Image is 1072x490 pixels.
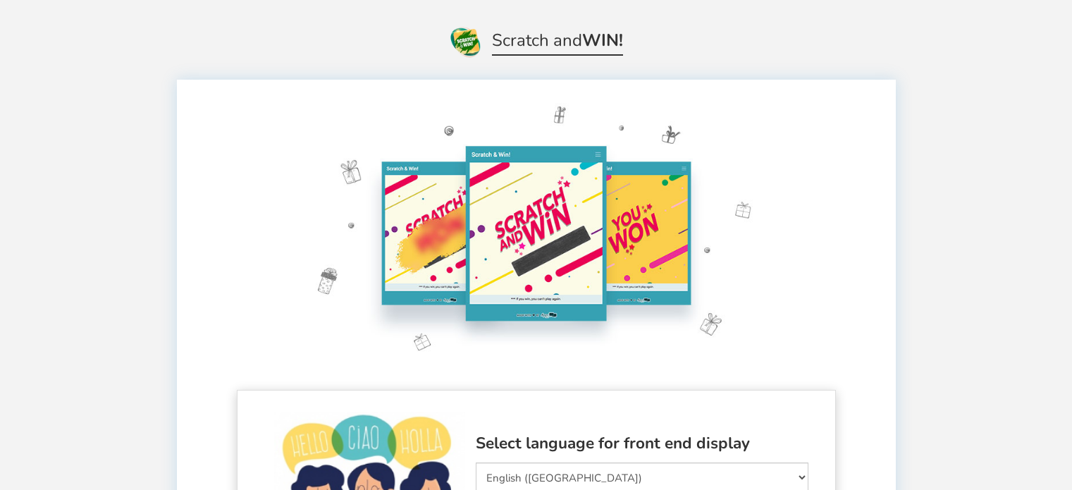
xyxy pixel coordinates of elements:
[274,94,799,372] img: Scratch and Win
[449,25,483,59] img: Scratch and Win
[492,31,623,56] span: Scratch and
[582,29,623,51] strong: WIN!
[476,435,808,453] h3: Select language for front end display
